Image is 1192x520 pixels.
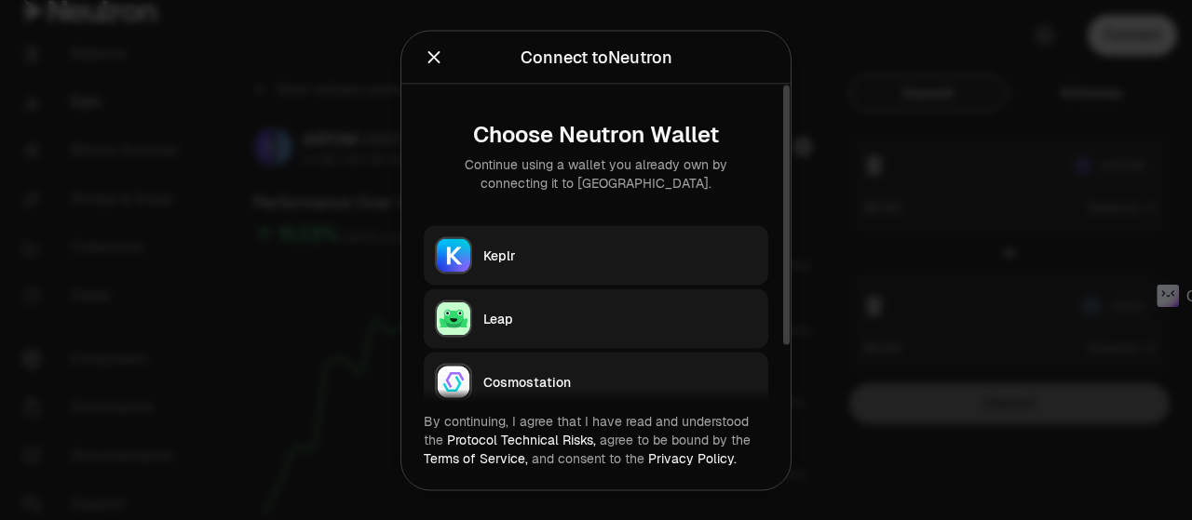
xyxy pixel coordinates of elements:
[439,121,753,147] div: Choose Neutron Wallet
[424,352,768,411] button: CosmostationCosmostation
[424,411,768,467] div: By continuing, I agree that I have read and understood the agree to be bound by the and consent t...
[437,238,470,272] img: Keplr
[483,246,757,264] div: Keplr
[424,225,768,285] button: KeplrKeplr
[437,365,470,398] img: Cosmostation
[437,301,470,335] img: Leap
[648,449,737,466] a: Privacy Policy.
[424,288,768,348] button: LeapLeap
[424,44,444,70] button: Close
[424,449,528,466] a: Terms of Service,
[447,431,596,447] a: Protocol Technical Risks,
[439,154,753,192] div: Continue using a wallet you already own by connecting it to [GEOGRAPHIC_DATA].
[483,372,757,391] div: Cosmostation
[483,309,757,327] div: Leap
[521,44,672,70] div: Connect to Neutron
